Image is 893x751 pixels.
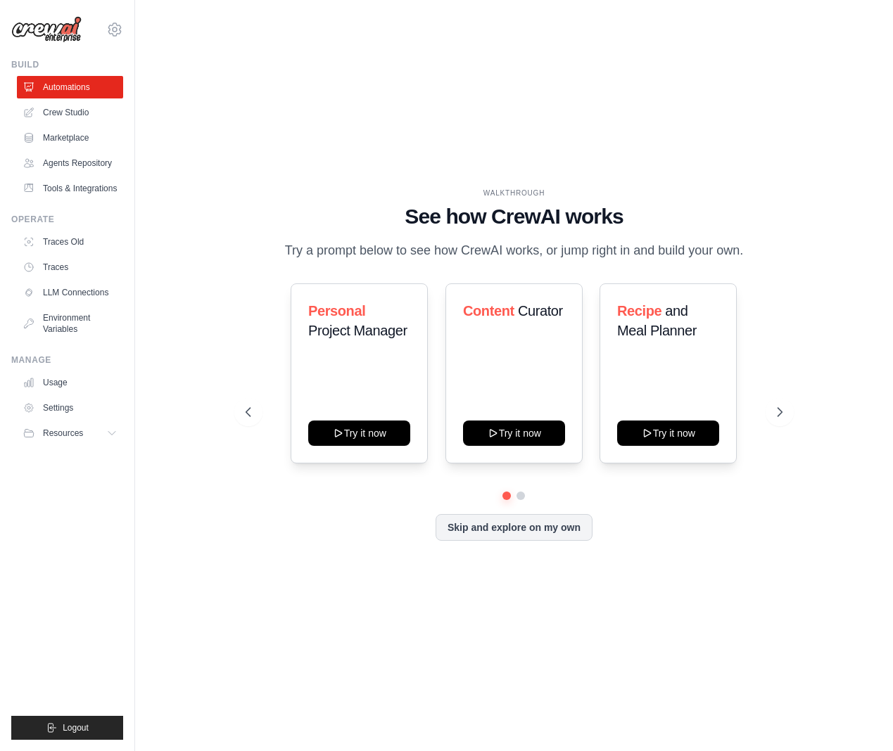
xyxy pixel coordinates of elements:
[63,722,89,733] span: Logout
[308,303,365,319] span: Personal
[17,307,123,340] a: Environment Variables
[463,421,565,446] button: Try it now
[17,256,123,278] a: Traces
[246,188,782,198] div: WALKTHROUGH
[17,231,123,253] a: Traces Old
[518,303,563,319] span: Curator
[17,422,123,444] button: Resources
[463,303,514,319] span: Content
[11,214,123,225] div: Operate
[246,204,782,229] h1: See how CrewAI works
[617,421,719,446] button: Try it now
[11,59,123,70] div: Build
[11,16,82,43] img: Logo
[17,152,123,174] a: Agents Repository
[17,76,123,98] a: Automations
[11,354,123,366] div: Manage
[17,101,123,124] a: Crew Studio
[17,281,123,304] a: LLM Connections
[43,428,83,439] span: Resources
[17,177,123,200] a: Tools & Integrations
[617,303,661,319] span: Recipe
[17,397,123,419] a: Settings
[11,716,123,740] button: Logout
[308,421,410,446] button: Try it now
[277,240,750,261] p: Try a prompt below to see how CrewAI works, or jump right in and build your own.
[308,323,407,338] span: Project Manager
[436,514,593,541] button: Skip and explore on my own
[17,127,123,149] a: Marketplace
[17,371,123,394] a: Usage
